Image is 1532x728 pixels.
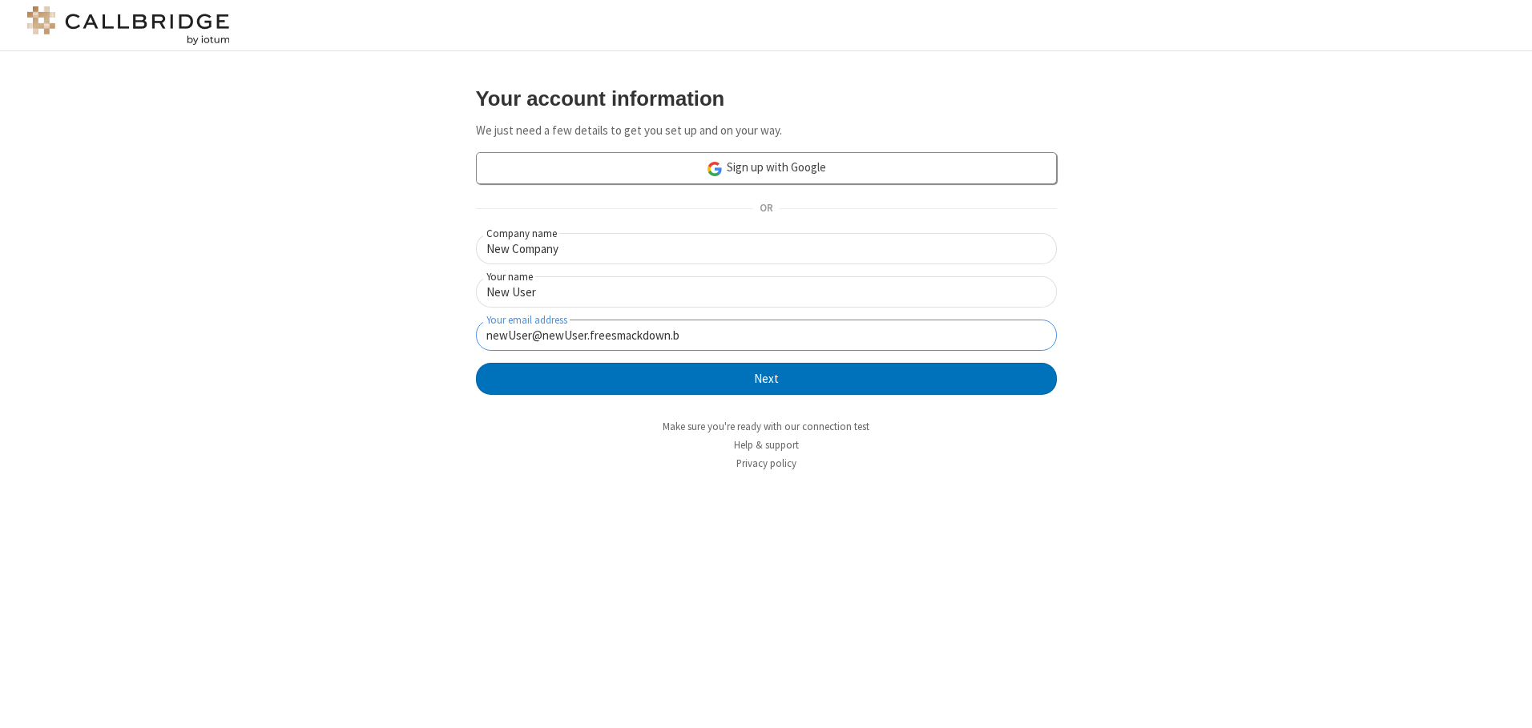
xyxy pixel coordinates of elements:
[736,457,796,470] a: Privacy policy
[734,438,799,452] a: Help & support
[476,87,1057,110] h3: Your account information
[476,152,1057,184] a: Sign up with Google
[753,198,779,220] span: OR
[706,160,724,178] img: google-icon.png
[476,363,1057,395] button: Next
[476,233,1057,264] input: Company name
[663,420,869,433] a: Make sure you're ready with our connection test
[476,276,1057,308] input: Your name
[24,6,232,45] img: logo@2x.png
[476,320,1057,351] input: Your email address
[476,122,1057,140] p: We just need a few details to get you set up and on your way.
